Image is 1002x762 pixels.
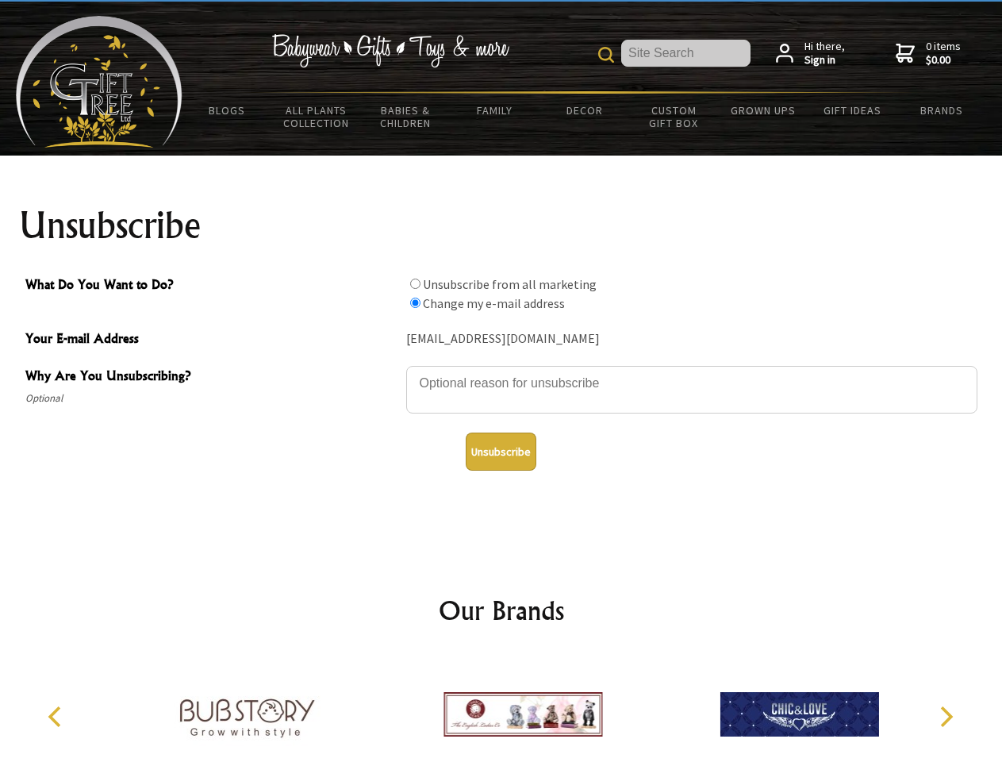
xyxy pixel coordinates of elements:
[629,94,719,140] a: Custom Gift Box
[271,34,509,67] img: Babywear - Gifts - Toys & more
[25,329,398,352] span: Your E-mail Address
[926,39,961,67] span: 0 items
[896,40,961,67] a: 0 items$0.00
[32,591,971,629] h2: Our Brands
[466,433,536,471] button: Unsubscribe
[406,327,977,352] div: [EMAIL_ADDRESS][DOMAIN_NAME]
[776,40,845,67] a: Hi there,Sign in
[451,94,540,127] a: Family
[539,94,629,127] a: Decor
[423,295,565,311] label: Change my e-mail address
[897,94,987,127] a: Brands
[598,47,614,63] img: product search
[410,298,420,308] input: What Do You Want to Do?
[182,94,272,127] a: BLOGS
[621,40,751,67] input: Site Search
[423,276,597,292] label: Unsubscribe from all marketing
[406,366,977,414] textarea: Why Are You Unsubscribing?
[25,275,398,298] span: What Do You Want to Do?
[16,16,182,148] img: Babyware - Gifts - Toys and more...
[808,94,897,127] a: Gift Ideas
[804,40,845,67] span: Hi there,
[40,699,75,734] button: Previous
[926,53,961,67] strong: $0.00
[718,94,808,127] a: Grown Ups
[25,366,398,389] span: Why Are You Unsubscribing?
[361,94,451,140] a: Babies & Children
[928,699,963,734] button: Next
[410,279,420,289] input: What Do You Want to Do?
[804,53,845,67] strong: Sign in
[25,389,398,408] span: Optional
[272,94,362,140] a: All Plants Collection
[19,206,984,244] h1: Unsubscribe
